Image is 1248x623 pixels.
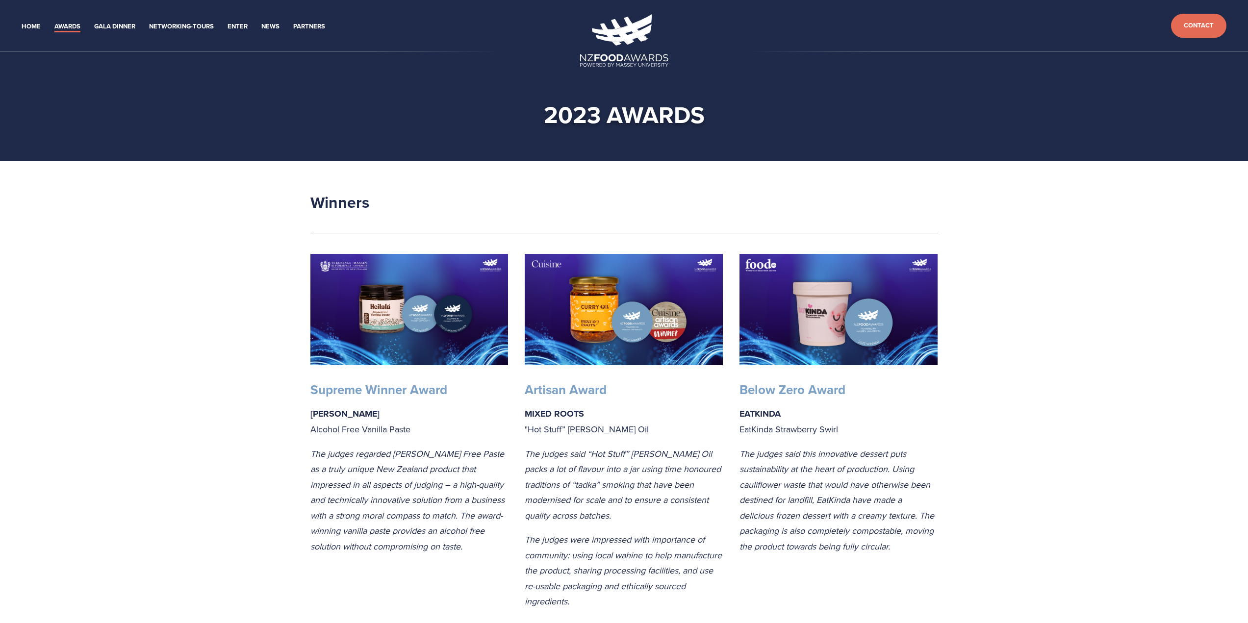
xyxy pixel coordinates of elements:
strong: Below Zero Award [739,380,845,399]
em: The judges were impressed with importance of community: using local wahine to help manufacture th... [525,533,724,607]
a: Networking-Tours [149,21,214,32]
a: Gala Dinner [94,21,135,32]
a: Contact [1171,14,1226,38]
strong: MIXED ROOTS [525,407,584,420]
strong: [PERSON_NAME] [310,407,380,420]
a: Enter [228,21,248,32]
strong: Supreme Winner Award [310,380,447,399]
em: The judges regarded [PERSON_NAME] Free Paste as a truly unique New Zealand product that impressed... [310,448,507,552]
a: News [261,21,280,32]
em: The judges said this innovative dessert puts sustainability at the heart of production. Using cau... [739,448,937,552]
a: Home [22,21,41,32]
p: Alcohol Free Vanilla Paste [310,406,509,437]
a: Awards [54,21,80,32]
strong: Winners [310,191,369,214]
p: "Hot Stuff” [PERSON_NAME] Oil [525,406,723,437]
p: EatKinda Strawberry Swirl [739,406,938,437]
strong: Artisan Award [525,380,607,399]
strong: 2023 AWARDS [544,98,705,132]
em: The judges said “Hot Stuff” [PERSON_NAME] Oil packs a lot of flavour into a jar using time honour... [525,448,723,522]
strong: EATKINDA [739,407,781,420]
a: Partners [293,21,325,32]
